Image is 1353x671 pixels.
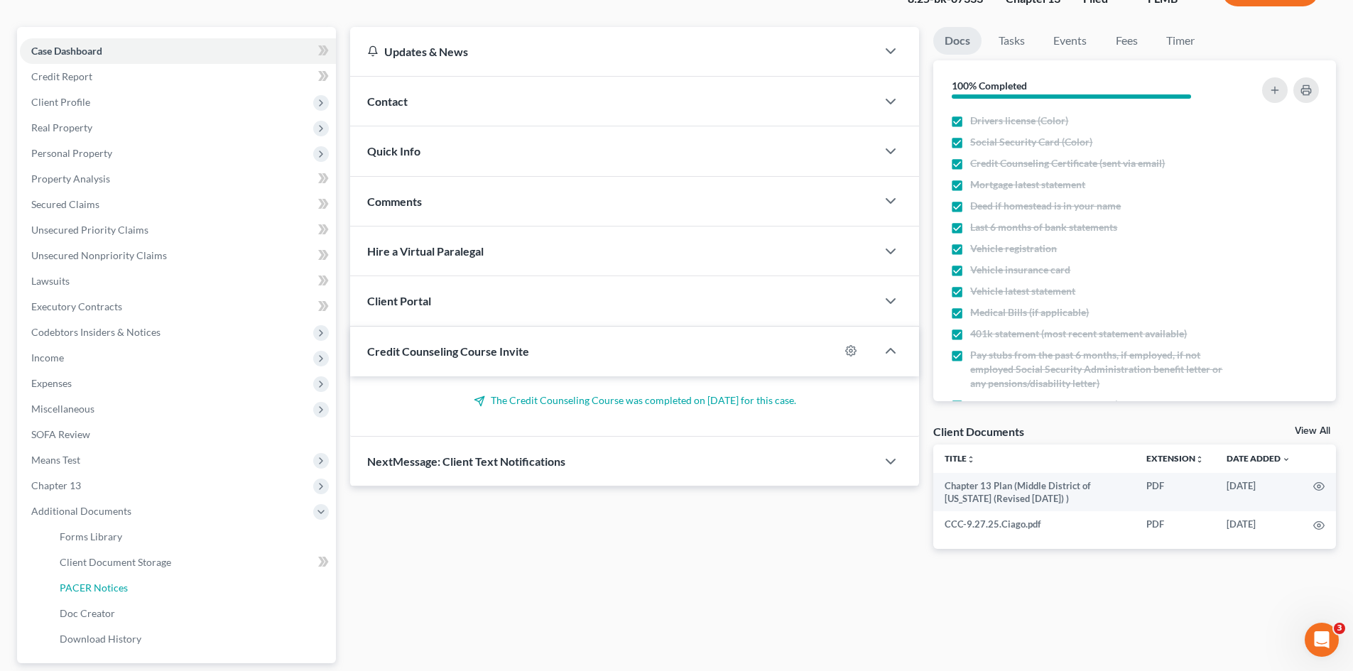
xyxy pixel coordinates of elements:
span: Chapter 13 [31,479,81,491]
span: SOFA Review [31,428,90,440]
span: Property Analysis [31,173,110,185]
div: Updates & News [367,44,859,59]
span: Drivers license (Color) [970,114,1068,128]
span: Client Document Storage [60,556,171,568]
a: SOFA Review [20,422,336,447]
span: Vehicle insurance card [970,263,1070,277]
span: Last 6 months of bank statements [970,220,1117,234]
a: Extensionunfold_more [1146,453,1204,464]
a: Titleunfold_more [945,453,975,464]
span: Vehicle latest statement [970,284,1075,298]
a: Forms Library [48,524,336,550]
span: Credit Counseling Certificate (sent via email) [970,156,1165,170]
span: Case Dashboard [31,45,102,57]
td: PDF [1135,511,1215,537]
span: Codebtors Insiders & Notices [31,326,161,338]
span: Download History [60,633,141,645]
span: Credit Counseling Course Invite [367,344,529,358]
span: 3 [1334,623,1345,634]
td: Chapter 13 Plan (Middle District of [US_STATE] (Revised [DATE]) ) [933,473,1135,512]
span: Real Property [31,121,92,133]
a: Credit Report [20,64,336,89]
span: Hire a Virtual Paralegal [367,244,484,258]
span: Deed if homestead is in your name [970,199,1121,213]
span: Lawsuits [31,275,70,287]
span: Quick Info [367,144,420,158]
td: [DATE] [1215,473,1302,512]
a: Lawsuits [20,268,336,294]
i: unfold_more [967,455,975,464]
span: Tax Returns for the prior 2 years (Including 1099 & w-2's Forms. Transcripts are not permitted) -... [970,398,1223,440]
strong: 100% Completed [952,80,1027,92]
span: Credit Report [31,70,92,82]
a: Client Document Storage [48,550,336,575]
span: Expenses [31,377,72,389]
td: PDF [1135,473,1215,512]
a: Executory Contracts [20,294,336,320]
span: Doc Creator [60,607,115,619]
a: Case Dashboard [20,38,336,64]
span: Forms Library [60,530,122,542]
a: Download History [48,626,336,652]
a: Tasks [987,27,1036,55]
a: Unsecured Nonpriority Claims [20,243,336,268]
span: Income [31,351,64,364]
a: Unsecured Priority Claims [20,217,336,243]
span: Client Profile [31,96,90,108]
span: Contact [367,94,408,108]
td: CCC-9.27.25.Ciago.pdf [933,511,1135,537]
span: Comments [367,195,422,208]
i: unfold_more [1195,455,1204,464]
a: Timer [1155,27,1206,55]
span: Unsecured Nonpriority Claims [31,249,167,261]
span: Additional Documents [31,505,131,517]
a: Date Added expand_more [1227,453,1290,464]
a: Events [1042,27,1098,55]
span: Vehicle registration [970,241,1057,256]
a: Docs [933,27,982,55]
a: Doc Creator [48,601,336,626]
span: NextMessage: Client Text Notifications [367,454,565,468]
span: Unsecured Priority Claims [31,224,148,236]
span: Executory Contracts [31,300,122,312]
a: Property Analysis [20,166,336,192]
td: [DATE] [1215,511,1302,537]
span: Secured Claims [31,198,99,210]
span: Client Portal [367,294,431,307]
a: Secured Claims [20,192,336,217]
a: View All [1295,426,1330,436]
span: 401k statement (most recent statement available) [970,327,1187,341]
a: Fees [1104,27,1149,55]
span: Personal Property [31,147,112,159]
span: Social Security Card (Color) [970,135,1092,149]
span: Medical Bills (if applicable) [970,305,1089,320]
span: Means Test [31,454,80,466]
i: expand_more [1282,455,1290,464]
span: Miscellaneous [31,403,94,415]
div: Client Documents [933,424,1024,439]
a: PACER Notices [48,575,336,601]
iframe: Intercom live chat [1305,623,1339,657]
span: PACER Notices [60,582,128,594]
span: Mortgage latest statement [970,178,1085,192]
p: The Credit Counseling Course was completed on [DATE] for this case. [367,393,902,408]
span: Pay stubs from the past 6 months, if employed, if not employed Social Security Administration ben... [970,348,1223,391]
